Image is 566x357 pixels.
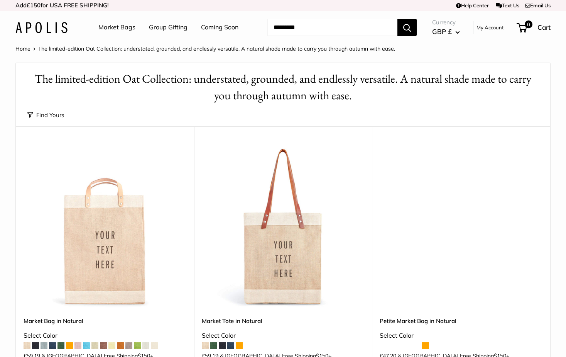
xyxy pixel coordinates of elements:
nav: Breadcrumb [15,44,395,54]
div: Select Color [202,330,365,342]
a: Market Bag in NaturalMarket Bag in Natural [24,146,186,309]
span: Currency [432,17,460,28]
a: Text Us [496,2,519,8]
a: description_Make it yours with custom printed text.description_The Original Market bag in its 4 n... [202,146,365,309]
a: Petite Market Bag in Naturaldescription_Effortless style that elevates every moment [380,146,542,309]
a: Coming Soon [201,22,238,33]
a: Email Us [525,2,551,8]
a: My Account [476,23,504,32]
a: Market Bag in Natural [24,316,186,325]
button: GBP £ [432,25,460,38]
div: Select Color [24,330,186,342]
span: £150 [27,2,41,9]
h1: The limited-edition Oat Collection: understated, grounded, and endlessly versatile. A natural sha... [27,71,539,104]
span: GBP £ [432,27,452,36]
a: Home [15,45,30,52]
div: Select Color [380,330,542,342]
a: Market Bags [98,22,135,33]
span: Cart [537,23,551,31]
input: Search... [267,19,397,36]
span: The limited-edition Oat Collection: understated, grounded, and endlessly versatile. A natural sha... [38,45,395,52]
button: Search [397,19,417,36]
img: Market Bag in Natural [24,146,186,309]
span: 0 [525,20,532,28]
a: Petite Market Bag in Natural [380,316,542,325]
a: 0 Cart [517,21,551,34]
img: description_Make it yours with custom printed text. [202,146,365,309]
a: Market Tote in Natural [202,316,365,325]
a: Help Center [456,2,489,8]
button: Find Yours [27,110,64,121]
a: Group Gifting [149,22,188,33]
img: Apolis [15,22,68,33]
